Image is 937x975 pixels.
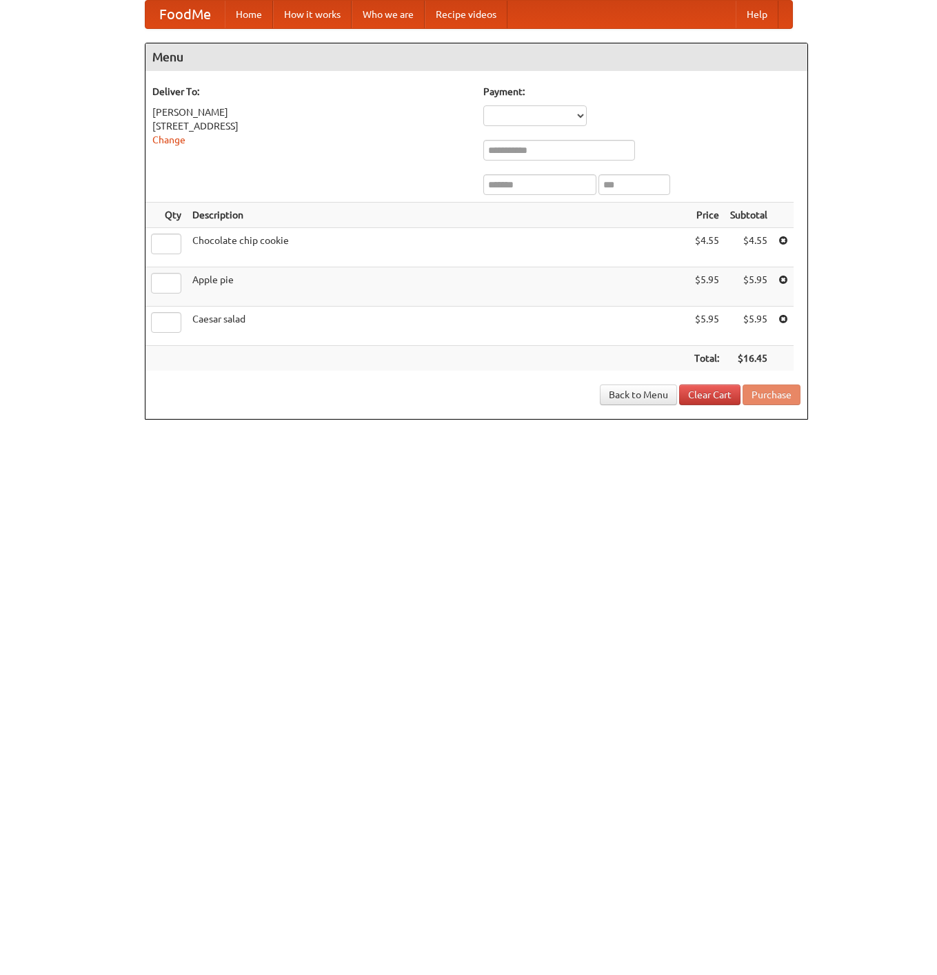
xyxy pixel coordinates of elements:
[187,203,689,228] th: Description
[145,203,187,228] th: Qty
[352,1,425,28] a: Who we are
[689,267,725,307] td: $5.95
[187,307,689,346] td: Caesar salad
[483,85,800,99] h5: Payment:
[689,228,725,267] td: $4.55
[145,43,807,71] h4: Menu
[600,384,677,405] a: Back to Menu
[145,1,225,28] a: FoodMe
[736,1,778,28] a: Help
[725,267,773,307] td: $5.95
[725,228,773,267] td: $4.55
[273,1,352,28] a: How it works
[187,267,689,307] td: Apple pie
[679,384,740,405] a: Clear Cart
[152,134,185,145] a: Change
[725,346,773,371] th: $16.45
[152,85,470,99] h5: Deliver To:
[152,119,470,133] div: [STREET_ADDRESS]
[152,105,470,119] div: [PERSON_NAME]
[225,1,273,28] a: Home
[725,203,773,228] th: Subtotal
[187,228,689,267] td: Chocolate chip cookie
[743,384,800,405] button: Purchase
[425,1,507,28] a: Recipe videos
[689,346,725,371] th: Total:
[725,307,773,346] td: $5.95
[689,203,725,228] th: Price
[689,307,725,346] td: $5.95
